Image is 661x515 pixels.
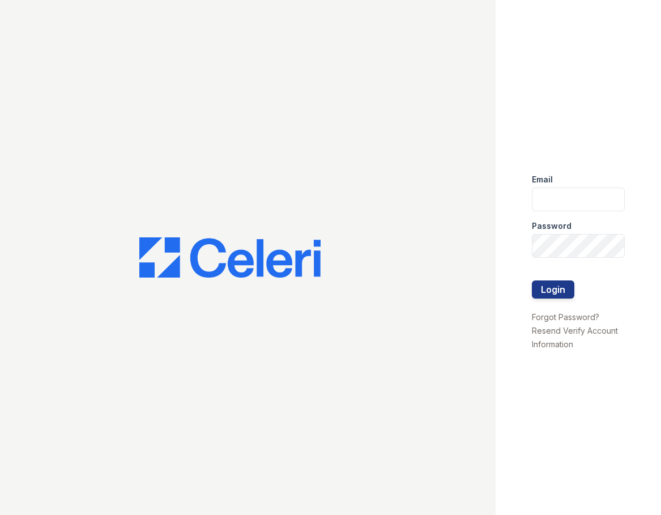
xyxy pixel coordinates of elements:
label: Email [532,174,553,185]
img: CE_Logo_Blue-a8612792a0a2168367f1c8372b55b34899dd931a85d93a1a3d3e32e68fde9ad4.png [139,237,321,278]
a: Resend Verify Account Information [532,326,618,349]
button: Login [532,280,574,299]
label: Password [532,220,572,232]
a: Forgot Password? [532,312,599,322]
